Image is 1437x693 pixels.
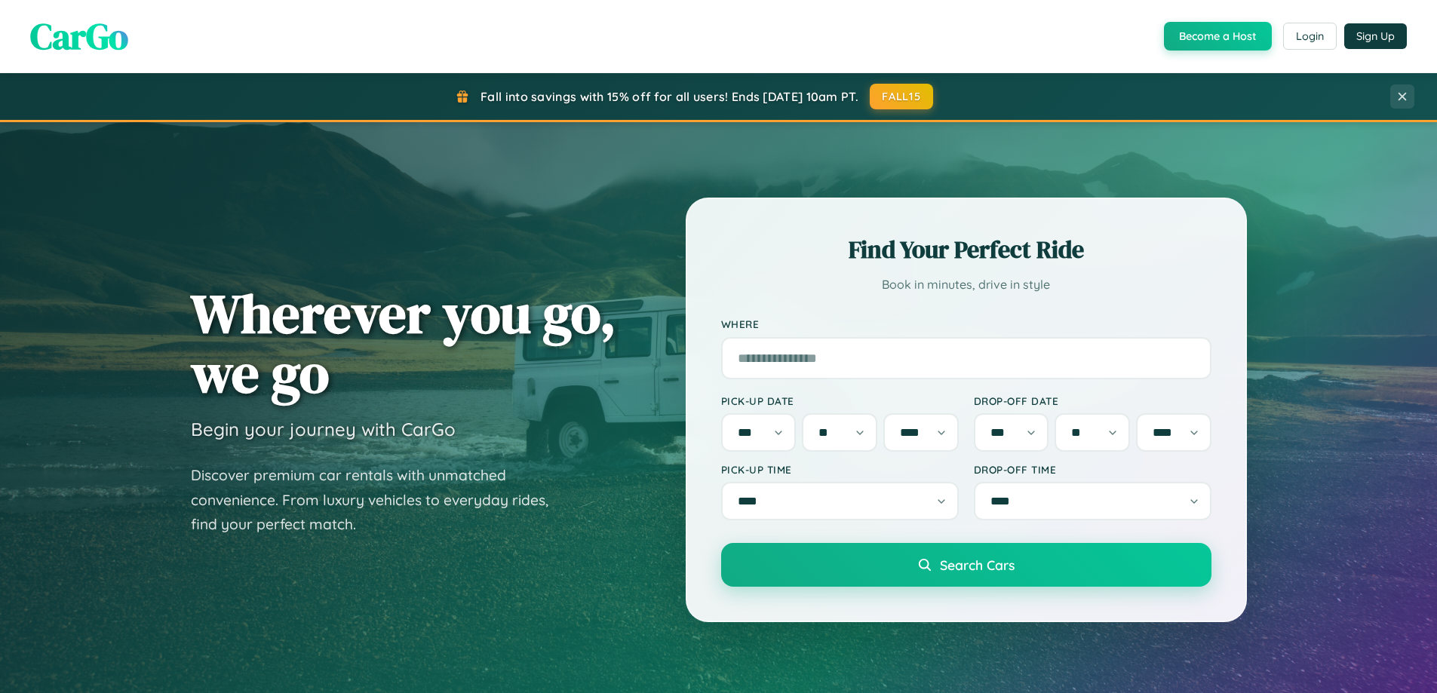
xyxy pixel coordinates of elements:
span: Search Cars [940,557,1015,573]
label: Drop-off Date [974,394,1211,407]
button: Search Cars [721,543,1211,587]
span: CarGo [30,11,128,61]
h2: Find Your Perfect Ride [721,233,1211,266]
p: Book in minutes, drive in style [721,274,1211,296]
label: Pick-up Date [721,394,959,407]
p: Discover premium car rentals with unmatched convenience. From luxury vehicles to everyday rides, ... [191,463,568,537]
label: Pick-up Time [721,463,959,476]
label: Where [721,318,1211,331]
button: Become a Host [1164,22,1272,51]
button: Sign Up [1344,23,1407,49]
label: Drop-off Time [974,463,1211,476]
button: FALL15 [870,84,933,109]
span: Fall into savings with 15% off for all users! Ends [DATE] 10am PT. [481,89,858,104]
h1: Wherever you go, we go [191,284,616,403]
h3: Begin your journey with CarGo [191,418,456,440]
button: Login [1283,23,1337,50]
